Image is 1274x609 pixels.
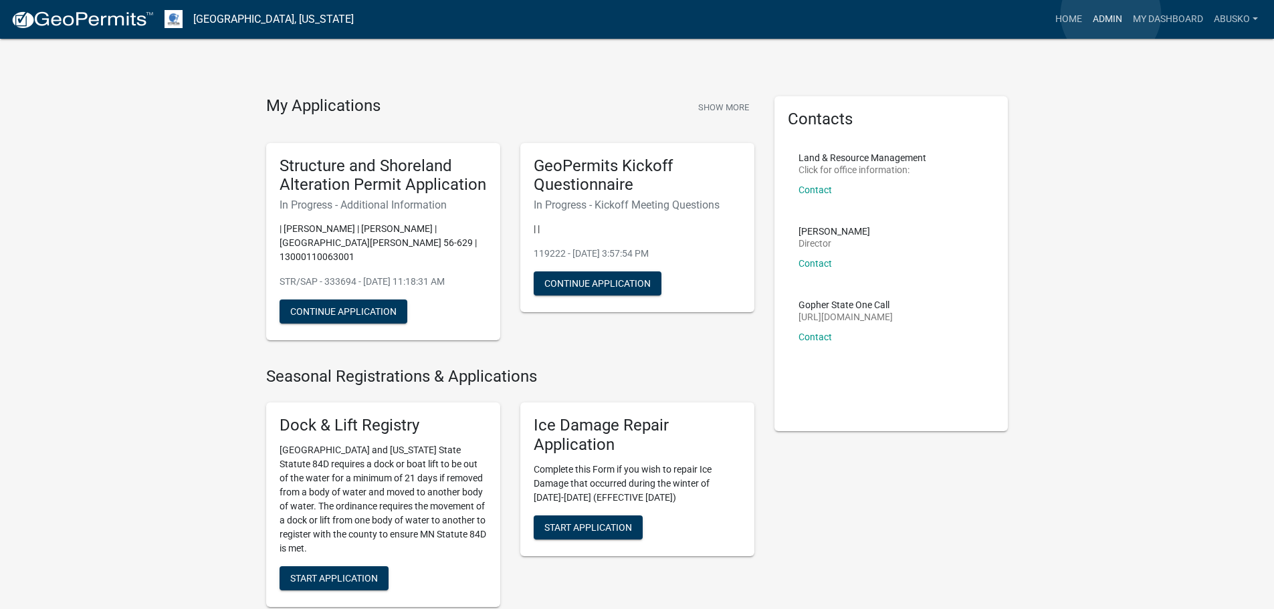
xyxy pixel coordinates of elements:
[266,367,754,386] h4: Seasonal Registrations & Applications
[534,222,741,236] p: | |
[799,312,893,322] p: [URL][DOMAIN_NAME]
[799,239,870,248] p: Director
[534,463,741,505] p: Complete this Form if you wish to repair Ice Damage that occurred during the winter of [DATE]-[DA...
[534,515,643,539] button: Start Application
[280,199,487,211] h6: In Progress - Additional Information
[799,332,832,342] a: Contact
[280,416,487,435] h5: Dock & Lift Registry
[799,300,893,310] p: Gopher State One Call
[534,271,661,295] button: Continue Application
[799,258,832,269] a: Contact
[1208,7,1263,32] a: abusko
[693,96,754,118] button: Show More
[280,222,487,264] p: | [PERSON_NAME] | [PERSON_NAME] | [GEOGRAPHIC_DATA][PERSON_NAME] 56-629 | 13000110063001
[534,199,741,211] h6: In Progress - Kickoff Meeting Questions
[280,156,487,195] h5: Structure and Shoreland Alteration Permit Application
[1128,7,1208,32] a: My Dashboard
[280,275,487,289] p: STR/SAP - 333694 - [DATE] 11:18:31 AM
[799,153,926,162] p: Land & Resource Management
[799,227,870,236] p: [PERSON_NAME]
[799,185,832,195] a: Contact
[788,110,995,129] h5: Contacts
[280,443,487,556] p: [GEOGRAPHIC_DATA] and [US_STATE] State Statute 84D requires a dock or boat lift to be out of the ...
[193,8,354,31] a: [GEOGRAPHIC_DATA], [US_STATE]
[1087,7,1128,32] a: Admin
[1050,7,1087,32] a: Home
[534,416,741,455] h5: Ice Damage Repair Application
[266,96,381,116] h4: My Applications
[799,165,926,174] p: Click for office information:
[165,10,183,28] img: Otter Tail County, Minnesota
[534,247,741,261] p: 119222 - [DATE] 3:57:54 PM
[280,566,389,590] button: Start Application
[290,572,378,583] span: Start Application
[280,299,407,324] button: Continue Application
[544,521,632,532] span: Start Application
[534,156,741,195] h5: GeoPermits Kickoff Questionnaire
